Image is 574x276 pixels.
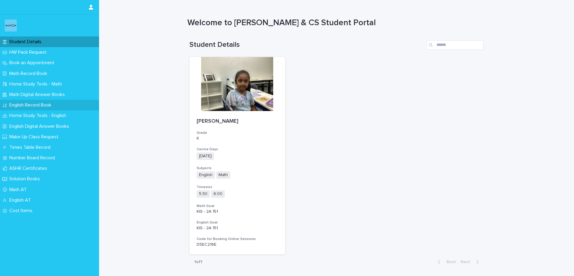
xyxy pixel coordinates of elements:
[197,130,278,135] h3: Grade
[7,155,60,161] p: Number Board Record
[197,209,278,214] p: KIS - 2A 151
[7,145,55,150] p: Times Table Record
[187,18,482,28] h1: Welcome to [PERSON_NAME] & CS Student Portal
[197,166,278,171] h3: Subjects
[7,113,71,118] p: Home Study Tools - English
[7,102,56,108] p: English Record Book
[197,226,278,231] p: KIS - 2A 151
[7,197,36,203] p: English AT
[7,71,52,76] p: Math Record Book
[197,190,210,198] span: 5:30
[197,118,278,125] p: [PERSON_NAME]
[197,220,278,225] h3: English Goal
[7,176,45,182] p: Solution Books
[197,237,278,241] h3: Code for Booking Online Sessions
[7,81,67,87] p: Home Study Tools - Math
[197,204,278,208] h3: Math Goal
[7,60,59,66] p: Book an Appointment
[197,147,278,152] h3: Centre Days
[458,259,484,265] button: Next
[197,242,278,247] p: D5EC216E
[7,166,52,171] p: ASHR Certificates
[7,49,51,55] p: HW Pack Request
[7,134,63,140] p: Make Up Class Request
[216,171,230,179] span: Math
[427,40,484,50] input: Search
[433,259,458,265] button: Back
[189,57,285,255] a: [PERSON_NAME]GradeKCentre Days[DATE]SubjectsEnglishMathTimeslot5:306:00Math GoalKIS - 2A 151Engli...
[7,124,74,129] p: English Digital Answer Books
[189,40,424,49] h1: Student Details
[197,185,278,190] h3: Timeslot
[7,208,37,214] p: Cost Items
[7,39,46,45] p: Student Details
[197,136,278,141] p: K
[7,187,32,193] p: Math AT
[5,19,17,31] img: o6XkwfS7S2qhyeB9lxyF
[461,260,474,264] span: Next
[189,255,207,269] p: 1 of 1
[197,171,215,179] span: English
[7,92,70,97] p: Math Digital Answer Books
[197,152,214,160] span: [DATE]
[443,260,456,264] span: Back
[211,190,225,198] span: 6:00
